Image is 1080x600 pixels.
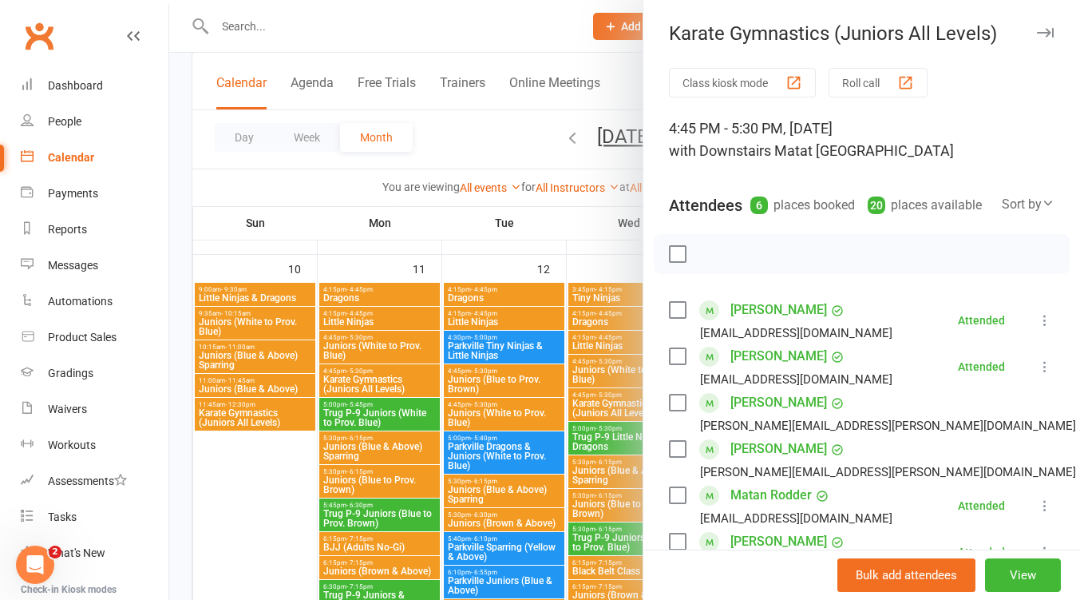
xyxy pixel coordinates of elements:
[19,16,59,56] a: Clubworx
[48,475,127,487] div: Assessments
[700,415,1076,436] div: [PERSON_NAME][EMAIL_ADDRESS][PERSON_NAME][DOMAIN_NAME]
[21,176,168,212] a: Payments
[730,390,827,415] a: [PERSON_NAME]
[750,194,855,217] div: places booked
[48,151,94,164] div: Calendar
[829,68,928,97] button: Roll call
[700,369,892,390] div: [EMAIL_ADDRESS][DOMAIN_NAME]
[21,104,168,140] a: People
[48,439,96,451] div: Workouts
[750,197,768,214] div: 6
[730,529,827,554] a: [PERSON_NAME]
[21,499,168,535] a: Tasks
[669,142,800,159] span: with Downstairs Mat
[700,323,892,344] div: [EMAIL_ADDRESS][DOMAIN_NAME]
[985,558,1061,592] button: View
[21,248,168,284] a: Messages
[837,558,975,592] button: Bulk add attendees
[730,436,827,462] a: [PERSON_NAME]
[21,427,168,463] a: Workouts
[643,22,1080,45] div: Karate Gymnastics (Juniors All Levels)
[669,117,1054,162] div: 4:45 PM - 5:30 PM, [DATE]
[700,508,892,529] div: [EMAIL_ADDRESS][DOMAIN_NAME]
[868,194,982,217] div: places available
[48,187,98,200] div: Payments
[21,535,168,571] a: What's New
[48,546,105,559] div: What's New
[21,68,168,104] a: Dashboard
[21,463,168,499] a: Assessments
[21,212,168,248] a: Reports
[48,331,117,344] div: Product Sales
[21,320,168,356] a: Product Sales
[48,403,87,415] div: Waivers
[800,142,954,159] span: at [GEOGRAPHIC_DATA]
[48,295,113,308] div: Automations
[958,546,1005,558] div: Attended
[48,259,98,272] div: Messages
[868,197,885,214] div: 20
[21,284,168,320] a: Automations
[1002,194,1054,215] div: Sort by
[700,462,1076,483] div: [PERSON_NAME][EMAIL_ADDRESS][PERSON_NAME][DOMAIN_NAME]
[958,500,1005,511] div: Attended
[48,79,103,92] div: Dashboard
[958,361,1005,372] div: Attended
[21,356,168,391] a: Gradings
[21,391,168,427] a: Waivers
[21,140,168,176] a: Calendar
[730,297,827,323] a: [PERSON_NAME]
[48,367,93,379] div: Gradings
[48,223,87,236] div: Reports
[669,194,742,217] div: Attendees
[49,546,61,558] span: 2
[958,315,1005,326] div: Attended
[16,546,54,584] iframe: Intercom live chat
[48,511,77,523] div: Tasks
[730,483,812,508] a: Matan Rodder
[730,344,827,369] a: [PERSON_NAME]
[48,115,81,128] div: People
[669,68,816,97] button: Class kiosk mode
